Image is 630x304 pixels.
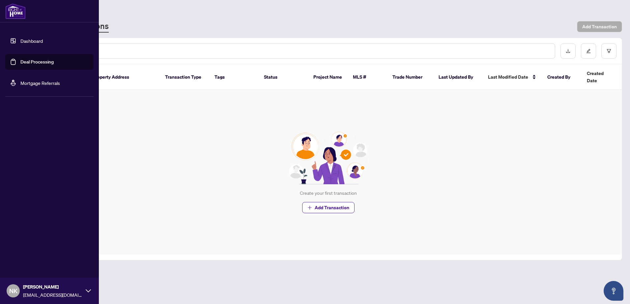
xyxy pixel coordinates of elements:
th: Tags [209,64,259,90]
button: filter [601,43,616,59]
th: Created By [542,64,582,90]
span: Last Modified Date [488,73,528,81]
span: NK [9,286,17,295]
th: Project Name [308,64,348,90]
a: Mortgage Referrals [20,80,60,86]
a: Deal Processing [20,59,54,65]
th: Last Modified Date [483,64,542,90]
span: plus [307,205,312,210]
span: [EMAIL_ADDRESS][DOMAIN_NAME] [23,291,82,298]
button: edit [581,43,596,59]
button: Add Transaction [302,202,355,213]
span: filter [607,49,611,53]
th: Transaction Type [160,64,209,90]
span: Created Date [587,70,615,84]
span: edit [586,49,591,53]
th: Trade Number [387,64,433,90]
button: download [560,43,576,59]
button: Open asap [604,281,623,301]
span: Add Transaction [315,202,349,213]
th: Last Updated By [433,64,483,90]
div: Create your first transaction [300,190,357,197]
img: Null State Icon [286,132,371,184]
img: logo [5,3,26,19]
button: Add Transaction [577,21,622,32]
th: MLS # [348,64,387,90]
span: [PERSON_NAME] [23,283,82,291]
a: Dashboard [20,38,43,44]
th: Status [259,64,308,90]
span: download [566,49,570,53]
th: Property Address [87,64,160,90]
th: Created Date [582,64,628,90]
